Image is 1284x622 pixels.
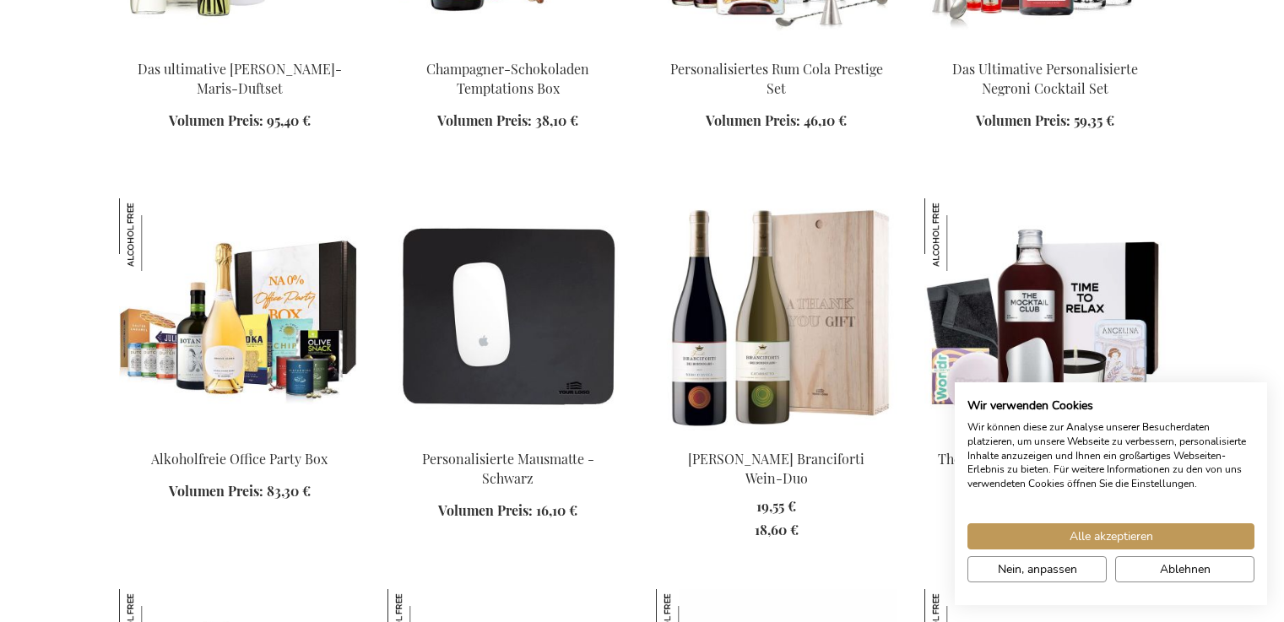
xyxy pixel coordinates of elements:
a: Personalisierte Mausmatte - Schwarz [422,450,594,487]
span: Volumen Preis: [438,501,533,519]
img: Feudi Bordonaro Branciforti Wine Duo [656,198,897,435]
button: Akzeptieren Sie alle cookies [967,523,1254,549]
a: Volumen Preis: 38,10 € [437,111,578,131]
a: [PERSON_NAME] Branciforti Wein-Duo [688,450,864,487]
a: Champagner-Schokoladen Temptations Box [426,60,589,97]
span: 19,55 € [756,497,796,515]
a: The Ultimate Marie-Stella-Maris Fragrance Set [119,38,360,54]
a: Volumen Preis: 46,10 € [706,111,847,131]
a: Personalisiertes Rum Cola Prestige Set [670,60,883,97]
span: Volumen Preis: [437,111,532,129]
a: The Mocktail Club Luxus Relax Box [938,450,1151,468]
span: Volumen Preis: [976,111,1070,129]
a: The Ultimate Personalized Negroni Cocktail Set [924,38,1166,54]
span: Nein, anpassen [998,560,1077,578]
a: Champagne Chocolate Temptations Box [387,38,629,54]
span: Alle akzeptieren [1070,527,1153,545]
span: Volumen Preis: [706,111,800,129]
a: Volumen Preis: 59,35 € [976,111,1114,131]
a: Das Ultimative Personalisierte Negroni Cocktail Set [952,60,1138,97]
a: Das ultimative [PERSON_NAME]-Maris-Duftset [138,60,342,97]
a: Non-Alcoholic Office Party Box Alkoholfreie Office Party Box [119,428,360,444]
h2: Wir verwenden Cookies [967,398,1254,414]
span: 59,35 € [1074,111,1114,129]
button: Alle verweigern cookies [1115,556,1254,582]
button: cookie Einstellungen anpassen [967,556,1107,582]
img: Personalised Leather Mouse Pad - Black [387,198,629,435]
span: 18,60 € [755,521,799,538]
span: 38,10 € [535,111,578,129]
a: Volumen Preis: 16,10 € [438,501,577,521]
span: Ablehnen [1160,560,1211,578]
p: Wir können diese zur Analyse unserer Besucherdaten platzieren, um unsere Webseite zu verbessern, ... [967,420,1254,491]
span: Volumen Preis: [169,111,263,129]
span: 16,10 € [536,501,577,519]
span: Volumen Preis: [169,482,263,500]
a: Alkoholfreie Office Party Box [151,450,328,468]
a: Personalised Rum Cola Prestige Set [656,38,897,54]
img: The Mocktail Club Luxus Relax Box [924,198,997,271]
span: 83,30 € [267,482,311,500]
img: Alkoholfreie Office Party Box [119,198,192,271]
a: 18,60 € [755,521,799,540]
img: Non-Alcoholic Office Party Box [119,198,360,435]
img: The Mocktail Club Luxury Relax Box [924,198,1166,435]
a: The Mocktail Club Luxury Relax Box The Mocktail Club Luxus Relax Box [924,428,1166,444]
span: 95,40 € [267,111,311,129]
a: Personalised Leather Mouse Pad - Black [387,428,629,444]
a: Feudi Bordonaro Branciforti Wine Duo [656,428,897,444]
a: Volumen Preis: 83,30 € [169,482,311,501]
span: 46,10 € [804,111,847,129]
a: Volumen Preis: 95,40 € [169,111,311,131]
